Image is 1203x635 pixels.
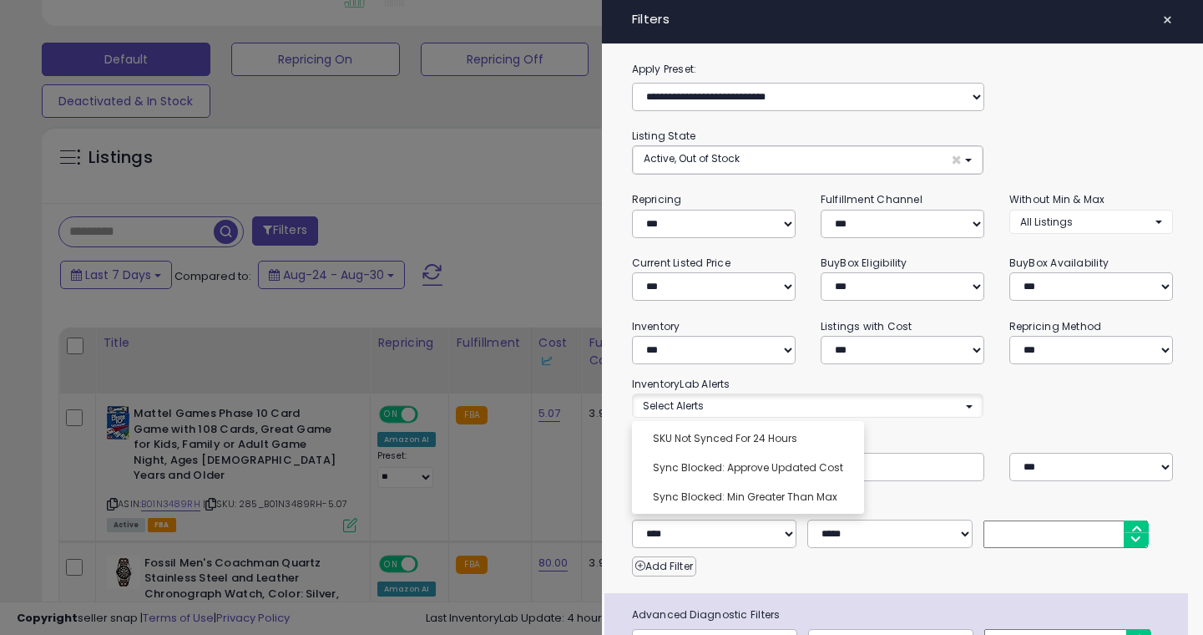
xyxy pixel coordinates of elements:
[632,13,1173,27] h4: Filters
[653,490,837,504] span: Sync Blocked: Min Greater Than Max
[644,151,740,165] span: Active, Out of Stock
[632,394,984,418] button: Select Alerts
[619,434,1185,453] small: Tags
[632,556,696,577] button: Add Filter
[1009,192,1105,206] small: Without Min & Max
[632,129,696,143] small: Listing State
[653,431,797,445] span: SKU Not Synced For 24 Hours
[1009,210,1173,234] button: All Listings
[619,497,1185,516] small: Customizable Filters
[1155,8,1180,32] button: ×
[821,192,922,206] small: Fulfillment Channel
[619,60,1185,79] label: Apply Preset:
[632,319,680,333] small: Inventory
[632,377,730,391] small: InventoryLab Alerts
[951,151,962,169] span: ×
[643,399,704,413] span: Select Alerts
[1020,215,1073,229] span: All Listings
[632,256,730,270] small: Current Listed Price
[821,319,912,333] small: Listings with Cost
[633,146,983,174] button: Active, Out of Stock ×
[632,192,682,206] small: Repricing
[1009,256,1109,270] small: BuyBox Availability
[821,256,907,270] small: BuyBox Eligibility
[1009,319,1102,333] small: Repricing Method
[653,460,843,475] span: Sync Blocked: Approve Updated Cost
[1162,8,1173,32] span: ×
[619,606,1188,624] span: Advanced Diagnostic Filters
